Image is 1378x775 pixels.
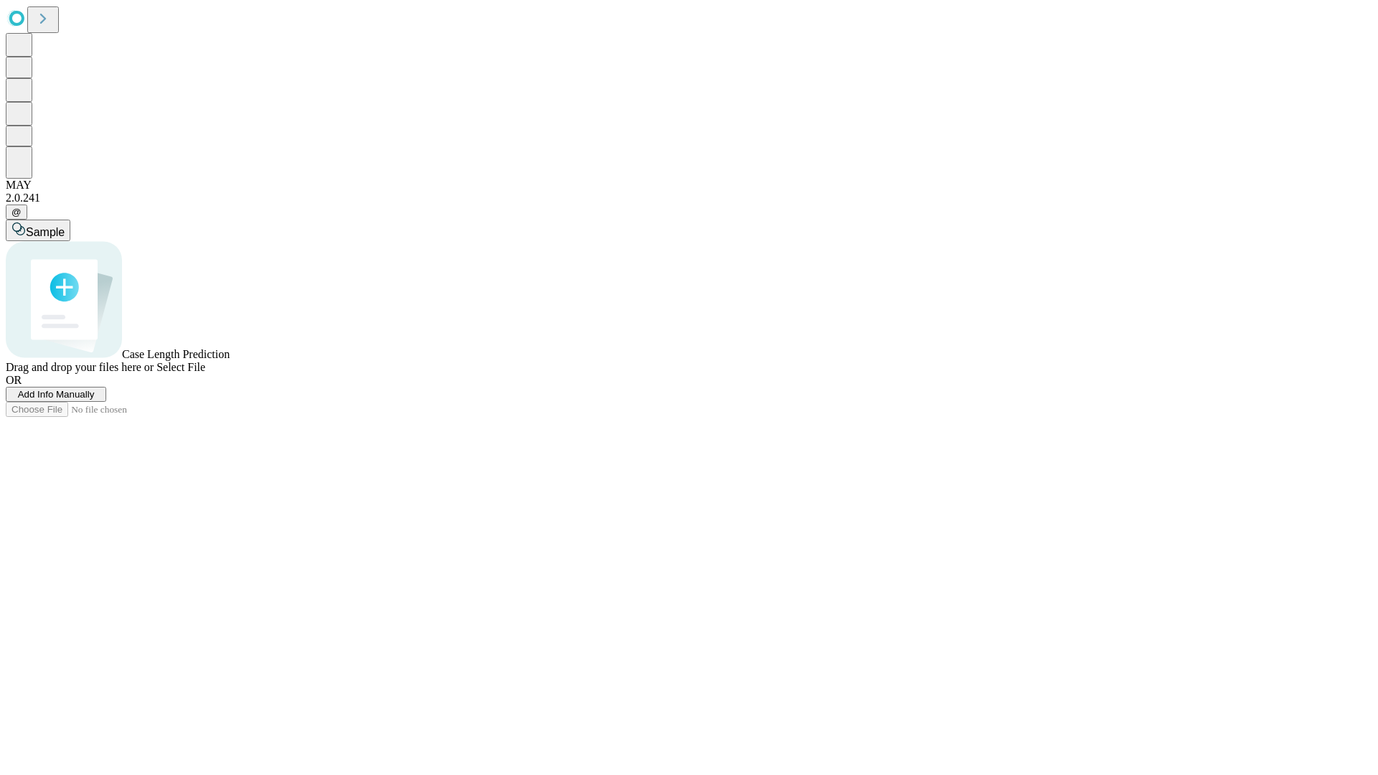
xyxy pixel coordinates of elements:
span: Add Info Manually [18,389,95,400]
span: Sample [26,226,65,238]
span: OR [6,374,22,386]
span: @ [11,207,22,217]
div: 2.0.241 [6,192,1372,205]
button: Add Info Manually [6,387,106,402]
div: MAY [6,179,1372,192]
button: Sample [6,220,70,241]
span: Select File [156,361,205,373]
span: Case Length Prediction [122,348,230,360]
button: @ [6,205,27,220]
span: Drag and drop your files here or [6,361,154,373]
